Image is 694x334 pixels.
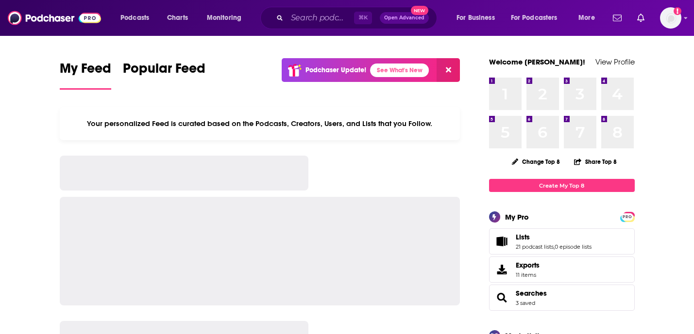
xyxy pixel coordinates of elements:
[574,152,617,171] button: Share Top 8
[489,179,635,192] a: Create My Top 8
[370,64,429,77] a: See What's New
[120,11,149,25] span: Podcasts
[60,60,111,90] a: My Feed
[516,271,540,278] span: 11 items
[660,7,681,29] button: Show profile menu
[516,233,592,241] a: Lists
[411,6,428,15] span: New
[555,243,592,250] a: 0 episode lists
[516,261,540,270] span: Exports
[489,285,635,311] span: Searches
[572,10,607,26] button: open menu
[123,60,205,90] a: Popular Feed
[506,156,566,168] button: Change Top 8
[622,213,633,221] span: PRO
[622,213,633,220] a: PRO
[516,233,530,241] span: Lists
[207,11,241,25] span: Monitoring
[660,7,681,29] img: User Profile
[114,10,162,26] button: open menu
[489,57,585,66] a: Welcome [PERSON_NAME]!
[516,289,547,298] a: Searches
[554,243,555,250] span: ,
[578,11,595,25] span: More
[354,12,372,24] span: ⌘ K
[60,60,111,82] span: My Feed
[450,10,507,26] button: open menu
[516,243,554,250] a: 21 podcast lists
[167,11,188,25] span: Charts
[270,7,446,29] div: Search podcasts, credits, & more...
[384,16,424,20] span: Open Advanced
[123,60,205,82] span: Popular Feed
[305,66,366,74] p: Podchaser Update!
[660,7,681,29] span: Logged in as megcassidy
[511,11,558,25] span: For Podcasters
[60,107,460,140] div: Your personalized Feed is curated based on the Podcasts, Creators, Users, and Lists that you Follow.
[287,10,354,26] input: Search podcasts, credits, & more...
[633,10,648,26] a: Show notifications dropdown
[595,57,635,66] a: View Profile
[609,10,626,26] a: Show notifications dropdown
[492,291,512,304] a: Searches
[8,9,101,27] img: Podchaser - Follow, Share and Rate Podcasts
[505,212,529,222] div: My Pro
[380,12,429,24] button: Open AdvancedNew
[200,10,254,26] button: open menu
[489,228,635,254] span: Lists
[492,235,512,248] a: Lists
[674,7,681,15] svg: Add a profile image
[161,10,194,26] a: Charts
[489,256,635,283] a: Exports
[516,300,535,306] a: 3 saved
[505,10,572,26] button: open menu
[457,11,495,25] span: For Business
[492,263,512,276] span: Exports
